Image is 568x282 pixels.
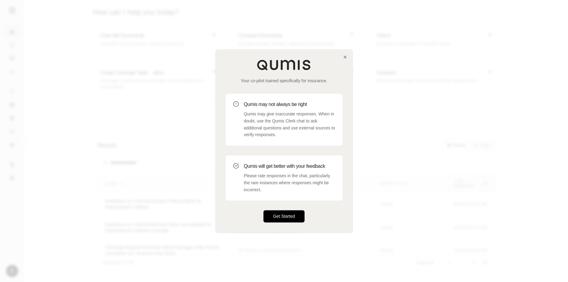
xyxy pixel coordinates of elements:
[263,210,305,223] button: Get Started
[226,78,343,84] p: Your co-pilot trained specifically for insurance.
[244,172,335,193] p: Please rate responses in the chat, particularly the rare instances where responses might be incor...
[244,111,335,138] p: Qumis may give inaccurate responses. When in doubt, use the Qumis Clerk chat to ask additional qu...
[257,59,312,70] img: Qumis Logo
[244,101,335,108] h3: Qumis may not always be right
[244,163,335,170] h3: Qumis will get better with your feedback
